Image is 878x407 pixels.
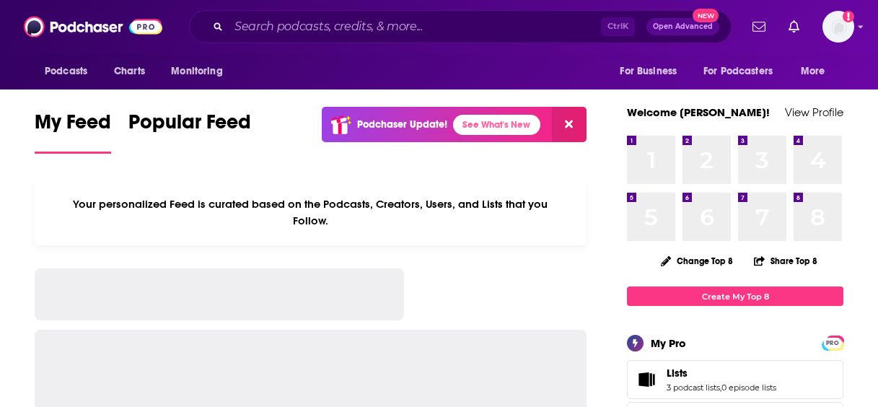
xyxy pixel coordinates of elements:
button: Open AdvancedNew [646,18,719,35]
div: My Pro [651,336,686,350]
span: Podcasts [45,61,87,82]
a: View Profile [785,105,843,119]
a: My Feed [35,110,111,154]
span: Open Advanced [653,23,713,30]
a: Show notifications dropdown [747,14,771,39]
a: See What's New [453,115,540,135]
button: open menu [791,58,843,85]
span: , [720,382,721,393]
span: New [693,9,719,22]
span: Lists [627,360,843,399]
img: User Profile [822,11,854,43]
button: open menu [694,58,794,85]
button: open menu [35,58,106,85]
span: My Feed [35,110,111,143]
svg: Add a profile image [843,11,854,22]
span: For Business [620,61,677,82]
span: Ctrl K [601,17,635,36]
a: Popular Feed [128,110,251,154]
div: Search podcasts, credits, & more... [189,10,732,43]
span: Lists [667,367,688,380]
span: Logged in as PUPPublicity [822,11,854,43]
input: Search podcasts, credits, & more... [229,15,601,38]
img: Podchaser - Follow, Share and Rate Podcasts [24,13,162,40]
a: Lists [667,367,776,380]
button: Show profile menu [822,11,854,43]
div: Your personalized Feed is curated based on the Podcasts, Creators, Users, and Lists that you Follow. [35,180,587,245]
span: More [801,61,825,82]
a: PRO [824,337,841,348]
span: Charts [114,61,145,82]
a: Show notifications dropdown [783,14,805,39]
span: Popular Feed [128,110,251,143]
a: Create My Top 8 [627,286,843,306]
a: Lists [632,369,661,390]
button: open menu [610,58,695,85]
button: Share Top 8 [753,247,818,275]
span: For Podcasters [703,61,773,82]
span: PRO [824,338,841,349]
a: 3 podcast lists [667,382,720,393]
span: Monitoring [171,61,222,82]
a: Charts [105,58,154,85]
a: Welcome [PERSON_NAME]! [627,105,770,119]
a: 0 episode lists [721,382,776,393]
button: open menu [161,58,241,85]
button: Change Top 8 [652,252,742,270]
p: Podchaser Update! [357,118,447,131]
